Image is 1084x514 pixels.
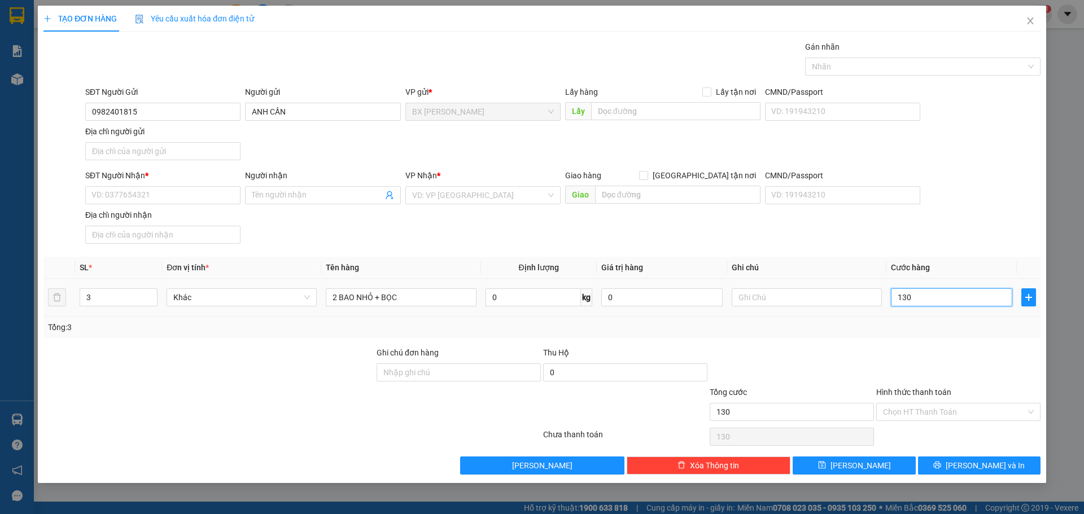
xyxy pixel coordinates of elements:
[765,169,920,182] div: CMND/Passport
[460,456,624,475] button: [PERSON_NAME]
[648,169,760,182] span: [GEOGRAPHIC_DATA] tận nơi
[85,142,241,160] input: Địa chỉ của người gửi
[581,288,592,306] span: kg
[377,363,541,381] input: Ghi chú đơn hàng
[48,288,66,306] button: delete
[245,86,400,98] div: Người gửi
[326,263,359,272] span: Tên hàng
[831,459,891,472] span: [PERSON_NAME]
[43,14,117,23] span: TẠO ĐƠN HÀNG
[85,86,241,98] div: SĐT Người Gửi
[377,348,439,357] label: Ghi chú đơn hàng
[1021,288,1036,306] button: plus
[876,388,951,397] label: Hình thức thanh toán
[542,428,709,448] div: Chưa thanh toán
[711,86,760,98] span: Lấy tận nơi
[405,171,437,180] span: VP Nhận
[793,456,915,475] button: save[PERSON_NAME]
[818,461,826,470] span: save
[135,14,254,23] span: Yêu cầu xuất hóa đơn điện tử
[710,388,747,397] span: Tổng cước
[591,102,760,120] input: Dọc đường
[245,169,400,182] div: Người nhận
[512,459,572,472] span: [PERSON_NAME]
[1022,293,1035,302] span: plus
[891,263,930,272] span: Cước hàng
[85,169,241,182] div: SĐT Người Nhận
[543,348,569,357] span: Thu Hộ
[1026,16,1035,25] span: close
[1015,6,1046,37] button: Close
[80,263,89,272] span: SL
[933,461,941,470] span: printer
[765,86,920,98] div: CMND/Passport
[405,86,561,98] div: VP gửi
[43,15,51,23] span: plus
[946,459,1025,472] span: [PERSON_NAME] và In
[565,171,601,180] span: Giao hàng
[565,87,598,96] span: Lấy hàng
[85,125,241,138] div: Địa chỉ người gửi
[412,103,554,120] span: BX Cao Lãnh
[732,288,882,306] input: Ghi Chú
[85,226,241,244] input: Địa chỉ của người nhận
[601,263,643,272] span: Giá trị hàng
[173,289,310,306] span: Khác
[326,288,476,306] input: VD: Bàn, Ghế
[385,191,394,200] span: user-add
[48,321,418,333] div: Tổng: 3
[565,102,591,120] span: Lấy
[727,257,886,279] th: Ghi chú
[595,186,760,204] input: Dọc đường
[519,263,559,272] span: Định lượng
[805,42,840,51] label: Gán nhãn
[167,263,209,272] span: Đơn vị tính
[677,461,685,470] span: delete
[85,209,241,221] div: Địa chỉ người nhận
[565,186,595,204] span: Giao
[918,456,1041,475] button: printer[PERSON_NAME] và In
[601,288,723,306] input: 0
[690,459,739,472] span: Xóa Thông tin
[135,15,144,24] img: icon
[627,456,791,475] button: deleteXóa Thông tin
